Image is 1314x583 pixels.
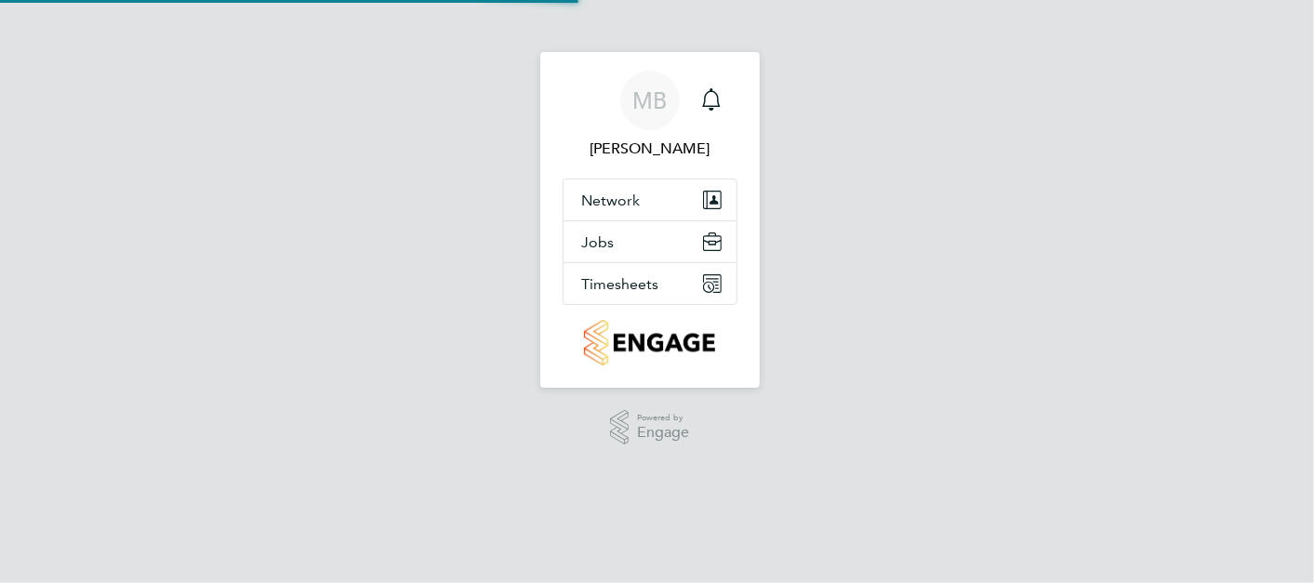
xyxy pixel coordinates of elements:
span: Jobs [582,233,615,251]
a: Go to home page [563,320,737,365]
span: Powered by [637,410,689,426]
span: Network [582,192,641,209]
a: MB[PERSON_NAME] [563,71,737,160]
span: Timesheets [582,275,659,293]
a: Powered byEngage [610,410,689,445]
span: MB [632,88,667,113]
span: Engage [637,425,689,441]
button: Jobs [564,221,737,262]
span: Michael Black [563,138,737,160]
button: Network [564,179,737,220]
img: countryside-properties-logo-retina.png [584,320,715,365]
button: Timesheets [564,263,737,304]
nav: Main navigation [540,52,760,388]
